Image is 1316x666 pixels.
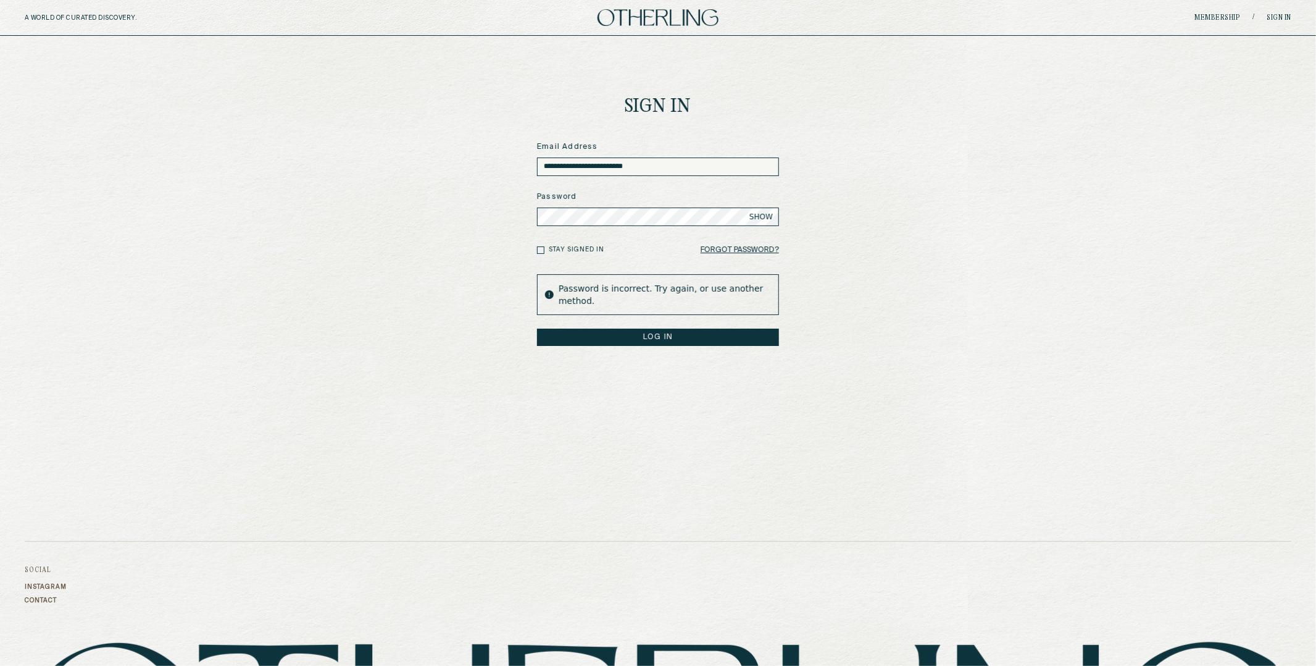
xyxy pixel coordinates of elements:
a: Contact [25,597,67,604]
span: SHOW [749,212,773,222]
label: Email Address [537,141,779,153]
span: / [1253,13,1255,22]
h1: Sign In [625,98,691,117]
button: LOG IN [537,329,779,346]
label: Stay signed in [549,245,604,255]
a: Forgot Password? [701,242,779,259]
a: Membership [1195,14,1241,22]
img: logo [598,9,718,26]
label: Password [537,192,779,203]
h5: A WORLD OF CURATED DISCOVERY. [25,14,191,22]
a: Instagram [25,583,67,591]
div: Password is incorrect. Try again, or use another method. [537,274,779,315]
a: Sign in [1267,14,1292,22]
h3: Social [25,567,67,574]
